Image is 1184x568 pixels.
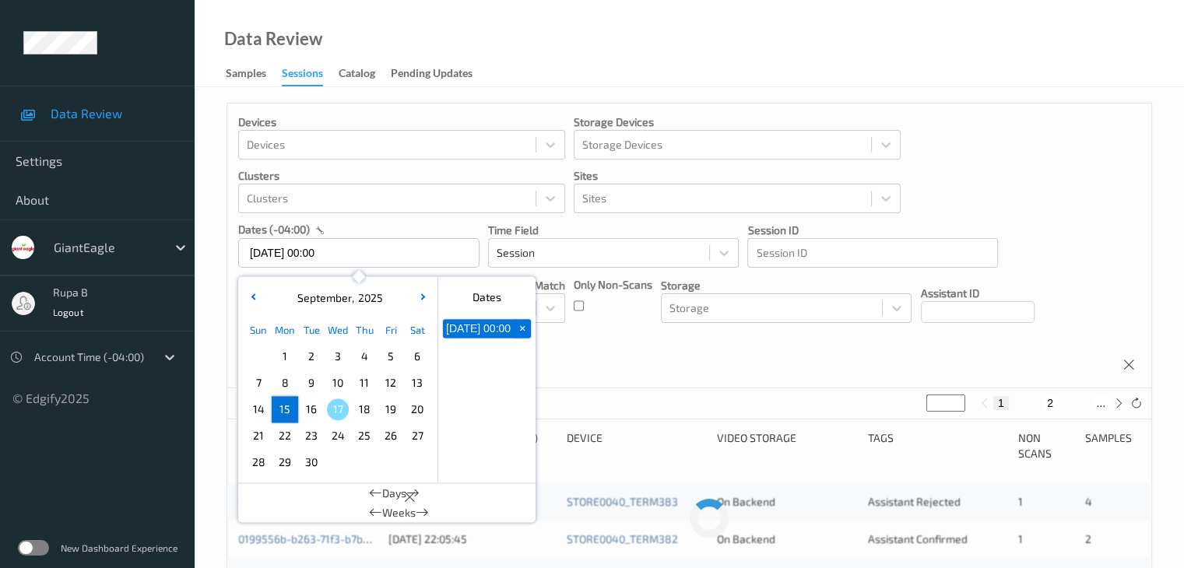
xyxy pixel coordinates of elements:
[298,396,325,422] div: Choose Tuesday September 16 of 2025
[1018,495,1023,508] span: 1
[1084,430,1140,461] div: Samples
[282,65,323,86] div: Sessions
[1084,532,1091,545] span: 2
[300,398,322,420] span: 16
[238,114,565,130] p: Devices
[378,449,404,475] div: Choose Friday October 03 of 2025
[404,449,430,475] div: Choose Saturday October 04 of 2025
[1018,532,1023,545] span: 1
[325,396,351,422] div: Choose Wednesday September 17 of 2025
[353,425,375,447] span: 25
[406,372,428,394] span: 13
[515,321,531,337] span: +
[351,449,378,475] div: Choose Thursday October 02 of 2025
[272,343,298,370] div: Choose Monday September 01 of 2025
[661,278,912,293] p: Storage
[380,372,402,394] span: 12
[325,422,351,449] div: Choose Wednesday September 24 of 2025
[717,430,856,461] div: Video Storage
[339,65,375,85] div: Catalog
[406,345,428,367] span: 6
[245,343,272,370] div: Choose Sunday August 31 of 2025
[388,531,556,547] div: [DATE] 22:05:45
[404,343,430,370] div: Choose Saturday September 06 of 2025
[327,372,349,394] span: 10
[574,277,652,293] p: Only Non-Scans
[245,396,272,422] div: Choose Sunday September 14 of 2025
[351,396,378,422] div: Choose Thursday September 18 of 2025
[274,398,296,420] span: 15
[245,317,272,343] div: Sun
[325,343,351,370] div: Choose Wednesday September 03 of 2025
[272,449,298,475] div: Choose Monday September 29 of 2025
[238,222,310,237] p: dates (-04:00)
[868,532,968,545] span: Assistant Confirmed
[300,345,322,367] span: 2
[574,114,901,130] p: Storage Devices
[567,495,678,508] a: STORE0040_TERM383
[351,370,378,396] div: Choose Thursday September 11 of 2025
[353,345,375,367] span: 4
[378,317,404,343] div: Fri
[868,430,1007,461] div: Tags
[1084,495,1091,508] span: 4
[248,451,269,473] span: 28
[382,486,406,501] span: Days
[1018,430,1074,461] div: Non Scans
[406,398,428,420] span: 20
[574,168,901,184] p: Sites
[382,505,416,521] span: Weeks
[325,449,351,475] div: Choose Wednesday October 01 of 2025
[380,398,402,420] span: 19
[245,370,272,396] div: Choose Sunday September 07 of 2025
[224,31,322,47] div: Data Review
[300,425,322,447] span: 23
[274,425,296,447] span: 22
[248,398,269,420] span: 14
[406,425,428,447] span: 27
[327,425,349,447] span: 24
[325,370,351,396] div: Choose Wednesday September 10 of 2025
[378,370,404,396] div: Choose Friday September 12 of 2025
[351,317,378,343] div: Thu
[404,396,430,422] div: Choose Saturday September 20 of 2025
[272,317,298,343] div: Mon
[248,425,269,447] span: 21
[404,317,430,343] div: Sat
[298,422,325,449] div: Choose Tuesday September 23 of 2025
[245,422,272,449] div: Choose Sunday September 21 of 2025
[327,345,349,367] span: 3
[274,451,296,473] span: 29
[488,223,739,238] p: Time Field
[717,494,856,510] div: On Backend
[378,422,404,449] div: Choose Friday September 26 of 2025
[245,449,272,475] div: Choose Sunday September 28 of 2025
[298,343,325,370] div: Choose Tuesday September 02 of 2025
[272,422,298,449] div: Choose Monday September 22 of 2025
[274,372,296,394] span: 8
[298,370,325,396] div: Choose Tuesday September 09 of 2025
[921,286,1035,301] p: Assistant ID
[298,449,325,475] div: Choose Tuesday September 30 of 2025
[391,63,488,85] a: Pending Updates
[325,317,351,343] div: Wed
[438,282,536,312] div: Dates
[717,531,856,547] div: On Backend
[567,532,678,545] a: STORE0040_TERM382
[282,63,339,86] a: Sessions
[391,65,473,85] div: Pending Updates
[354,291,383,304] span: 2025
[274,345,296,367] span: 1
[378,396,404,422] div: Choose Friday September 19 of 2025
[298,317,325,343] div: Tue
[404,370,430,396] div: Choose Saturday September 13 of 2025
[226,63,282,85] a: Samples
[226,65,266,85] div: Samples
[1042,396,1058,410] button: 2
[272,396,298,422] div: Choose Monday September 15 of 2025
[238,168,565,184] p: Clusters
[300,372,322,394] span: 9
[300,451,322,473] span: 30
[747,223,998,238] p: Session ID
[339,63,391,85] a: Catalog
